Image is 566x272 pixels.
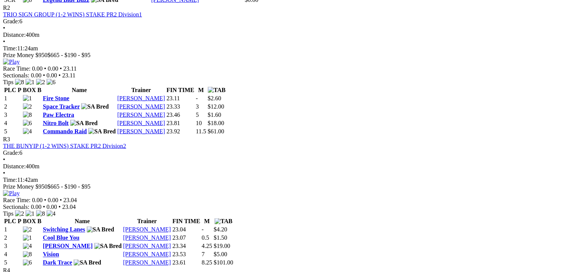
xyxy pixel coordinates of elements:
[3,156,5,163] span: •
[202,243,212,249] text: 4.25
[43,251,59,258] a: Vision
[59,204,61,210] span: •
[4,87,16,93] span: PLC
[4,103,22,110] td: 2
[32,197,42,203] span: 0.00
[166,128,195,135] td: 23.92
[3,197,30,203] span: Race Time:
[43,227,85,233] a: Switching Lanes
[214,243,230,249] span: $19.00
[23,251,32,258] img: 8
[94,243,122,250] img: SA Bred
[88,128,116,135] img: SA Bred
[3,45,17,51] span: Time:
[3,5,10,11] span: R2
[208,128,224,134] span: $61.00
[3,79,14,85] span: Tips
[74,260,101,266] img: SA Bred
[3,183,557,190] div: Prize Money $950
[214,235,227,241] span: $1.50
[172,243,201,250] td: 23.34
[3,25,5,31] span: •
[18,218,21,225] span: P
[208,112,221,118] span: $1.60
[123,218,171,225] th: Trainer
[23,128,32,135] img: 4
[43,72,45,79] span: •
[47,52,91,58] span: $665 - $190 - $95
[47,183,91,190] span: $665 - $190 - $95
[44,65,46,72] span: •
[3,59,20,65] img: Play
[202,260,212,266] text: 8.25
[3,177,557,183] div: 11:42am
[23,87,36,93] span: BOX
[36,79,45,86] img: 2
[117,112,165,118] a: [PERSON_NAME]
[202,251,205,258] text: 7
[4,259,22,267] td: 5
[4,128,22,135] td: 5
[23,227,32,233] img: 2
[123,227,171,233] a: [PERSON_NAME]
[43,235,79,241] a: Cool Blue You
[23,235,32,242] img: 1
[43,112,74,118] a: Paw Electra
[117,128,165,134] a: [PERSON_NAME]
[3,150,20,156] span: Grade:
[43,95,69,101] a: Fire Stone
[196,128,206,134] text: 11.5
[43,243,92,249] a: [PERSON_NAME]
[15,79,24,86] img: 8
[123,260,171,266] a: [PERSON_NAME]
[48,197,58,203] span: 0.00
[23,120,32,127] img: 6
[23,95,32,102] img: 1
[4,119,22,127] td: 4
[42,86,116,94] th: Name
[3,72,29,79] span: Sectionals:
[3,190,20,197] img: Play
[4,95,22,102] td: 1
[166,111,195,119] td: 23.46
[117,86,165,94] th: Trainer
[3,170,5,176] span: •
[215,218,233,225] img: TAB
[196,112,199,118] text: 5
[43,120,69,126] a: Nitro Bolt
[62,72,75,79] span: 23.11
[62,204,76,210] span: 23.04
[48,65,58,72] span: 0.00
[81,103,109,110] img: SA Bred
[123,243,171,249] a: [PERSON_NAME]
[3,150,557,156] div: 6
[23,260,32,266] img: 6
[117,120,165,126] a: [PERSON_NAME]
[214,260,233,266] span: $101.00
[4,243,22,250] td: 3
[3,163,557,170] div: 400m
[3,32,557,38] div: 400m
[43,103,80,110] a: Space Tracker
[166,119,195,127] td: 23.81
[4,218,16,225] span: PLC
[47,79,56,86] img: 6
[23,243,32,250] img: 4
[64,197,77,203] span: 23.04
[59,72,61,79] span: •
[214,251,227,258] span: $5.00
[172,234,201,242] td: 23.07
[43,204,45,210] span: •
[3,65,30,72] span: Race Time:
[36,210,45,217] img: 8
[37,218,41,225] span: B
[202,227,204,233] text: -
[23,112,32,118] img: 8
[37,87,41,93] span: B
[3,177,17,183] span: Time:
[23,103,32,110] img: 2
[15,210,24,217] img: 2
[214,227,227,233] span: $4.20
[3,38,5,45] span: •
[123,251,171,258] a: [PERSON_NAME]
